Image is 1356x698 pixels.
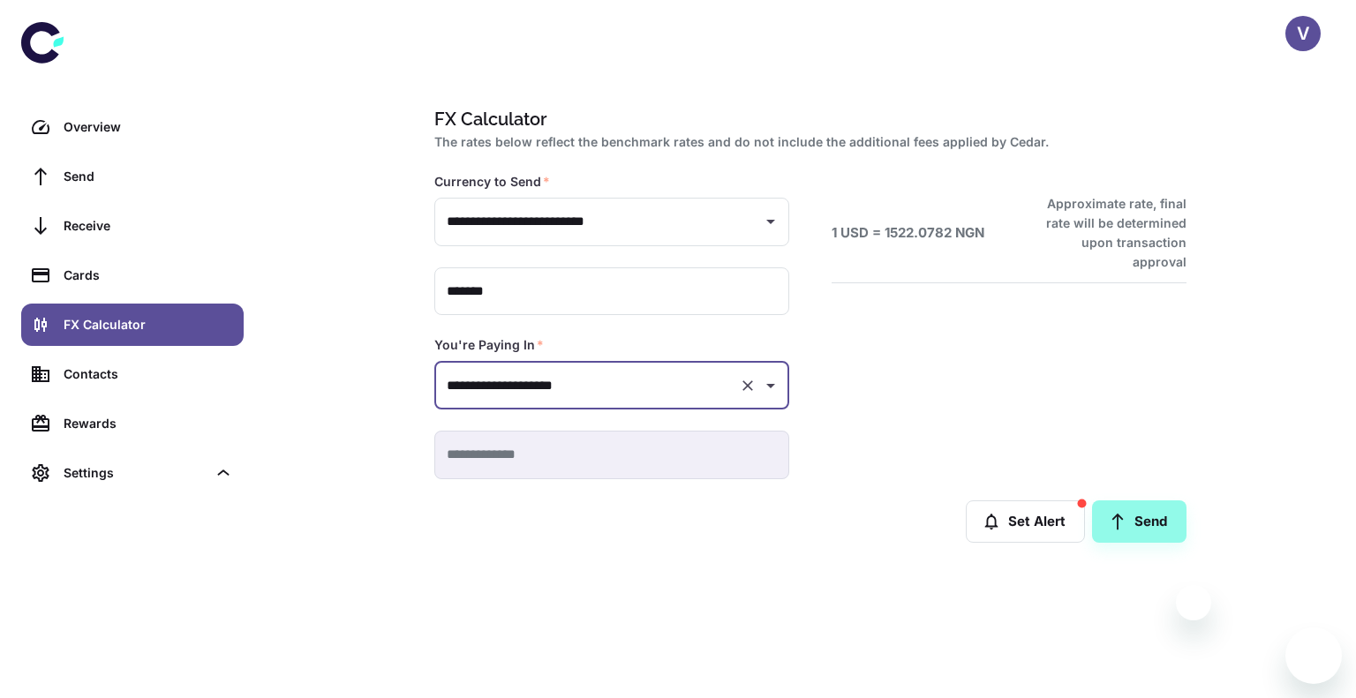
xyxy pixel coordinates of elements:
button: Set Alert [966,500,1085,543]
button: Open [758,209,783,234]
h1: FX Calculator [434,106,1179,132]
div: Overview [64,117,233,137]
div: Send [64,167,233,186]
h6: Approximate rate, final rate will be determined upon transaction approval [1027,194,1186,272]
h6: 1 USD = 1522.0782 NGN [832,223,984,244]
div: Rewards [64,414,233,433]
iframe: Close message [1176,585,1211,620]
div: Receive [64,216,233,236]
button: Clear [735,373,760,398]
label: Currency to Send [434,173,550,191]
a: Cards [21,254,244,296]
button: V [1285,16,1321,51]
div: Contacts [64,364,233,384]
label: You're Paying In [434,336,544,354]
a: FX Calculator [21,304,244,346]
div: Settings [64,463,207,483]
a: Rewards [21,402,244,445]
a: Send [1092,500,1186,543]
div: Settings [21,452,244,494]
a: Overview [21,106,244,148]
a: Receive [21,205,244,247]
div: Cards [64,266,233,285]
a: Contacts [21,353,244,395]
div: FX Calculator [64,315,233,334]
iframe: Button to launch messaging window [1285,627,1342,684]
a: Send [21,155,244,198]
button: Open [758,373,783,398]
